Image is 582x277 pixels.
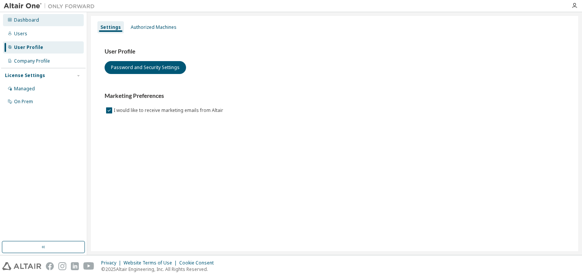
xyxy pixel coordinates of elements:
[101,260,124,266] div: Privacy
[114,106,225,115] label: I would like to receive marketing emails from Altair
[105,48,565,55] h3: User Profile
[131,24,177,30] div: Authorized Machines
[4,2,99,10] img: Altair One
[14,86,35,92] div: Managed
[2,262,41,270] img: altair_logo.svg
[46,262,54,270] img: facebook.svg
[14,58,50,64] div: Company Profile
[14,99,33,105] div: On Prem
[71,262,79,270] img: linkedin.svg
[105,92,565,100] h3: Marketing Preferences
[5,72,45,79] div: License Settings
[124,260,179,266] div: Website Terms of Use
[179,260,218,266] div: Cookie Consent
[83,262,94,270] img: youtube.svg
[101,266,218,272] p: © 2025 Altair Engineering, Inc. All Rights Reserved.
[14,17,39,23] div: Dashboard
[58,262,66,270] img: instagram.svg
[105,61,186,74] button: Password and Security Settings
[14,31,27,37] div: Users
[100,24,121,30] div: Settings
[14,44,43,50] div: User Profile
